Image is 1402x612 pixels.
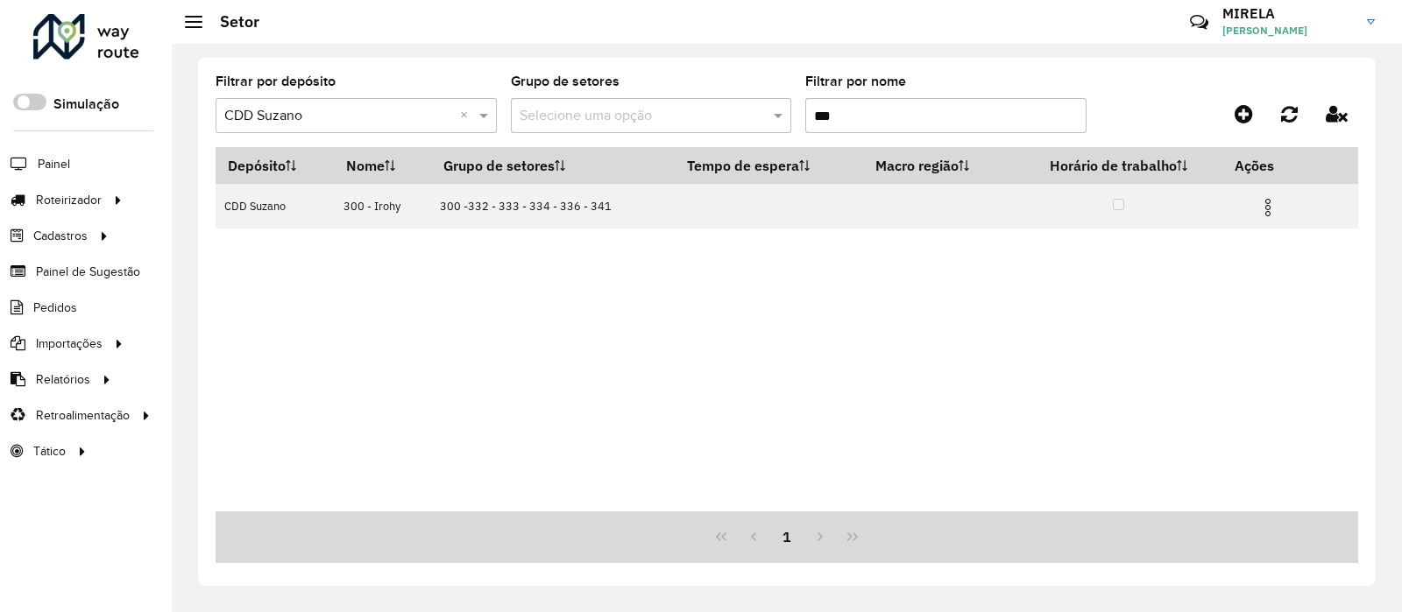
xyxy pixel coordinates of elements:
[676,147,864,184] th: Tempo de espera
[1015,147,1222,184] th: Horário de trabalho
[431,184,676,229] td: 300 -332 - 333 - 334 - 336 - 341
[36,406,130,425] span: Retroalimentação
[36,334,103,353] span: Importações
[33,442,66,461] span: Tático
[33,227,88,245] span: Cadastros
[38,155,70,173] span: Painel
[36,370,90,389] span: Relatórios
[1180,4,1218,41] a: Contato Rápido
[36,263,140,281] span: Painel de Sugestão
[864,147,1016,184] th: Macro região
[216,184,334,229] td: CDD Suzano
[511,71,620,92] label: Grupo de setores
[216,147,334,184] th: Depósito
[1222,147,1328,184] th: Ações
[1222,23,1354,39] span: [PERSON_NAME]
[216,71,336,92] label: Filtrar por depósito
[460,105,475,126] span: Clear all
[1222,5,1354,22] h3: MIRELA
[33,299,77,317] span: Pedidos
[770,520,804,553] button: 1
[431,147,676,184] th: Grupo de setores
[805,71,906,92] label: Filtrar por nome
[53,94,119,115] label: Simulação
[202,12,259,32] h2: Setor
[334,147,430,184] th: Nome
[36,191,102,209] span: Roteirizador
[334,184,430,229] td: 300 - Irohy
